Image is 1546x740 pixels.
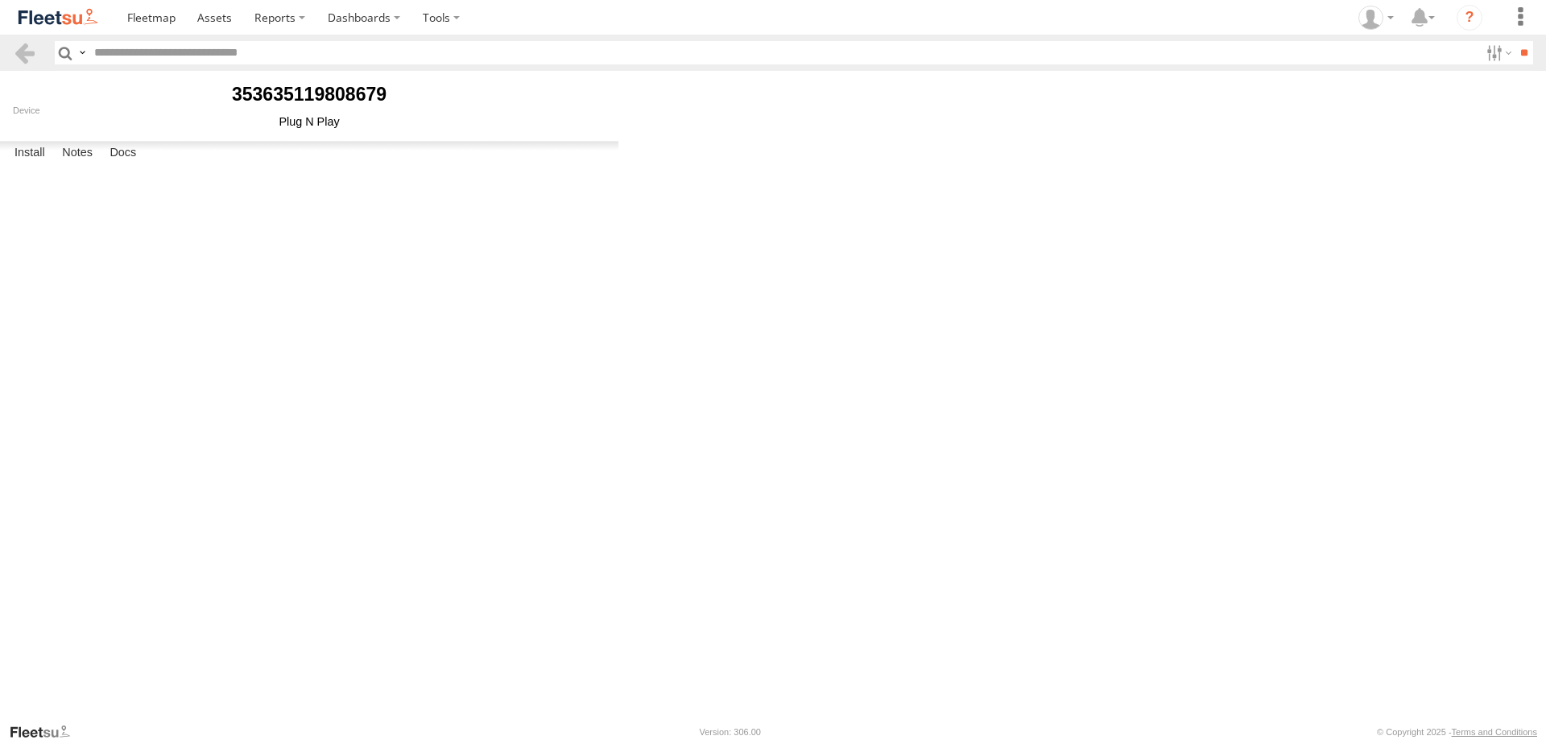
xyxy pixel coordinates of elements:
[16,6,100,28] img: fleetsu-logo-horizontal.svg
[1353,6,1399,30] div: Muhammad Babar Raza
[1480,41,1515,64] label: Search Filter Options
[1452,727,1537,737] a: Terms and Conditions
[232,84,386,105] b: 353635119808679
[54,142,101,164] label: Notes
[700,727,761,737] div: Version: 306.00
[9,724,83,740] a: Visit our Website
[13,105,606,115] div: Device
[13,115,606,128] div: Plug N Play
[1377,727,1537,737] div: © Copyright 2025 -
[13,41,36,64] a: Back to previous Page
[6,142,53,164] label: Install
[76,41,89,64] label: Search Query
[1457,5,1482,31] i: ?
[101,142,144,164] label: Docs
